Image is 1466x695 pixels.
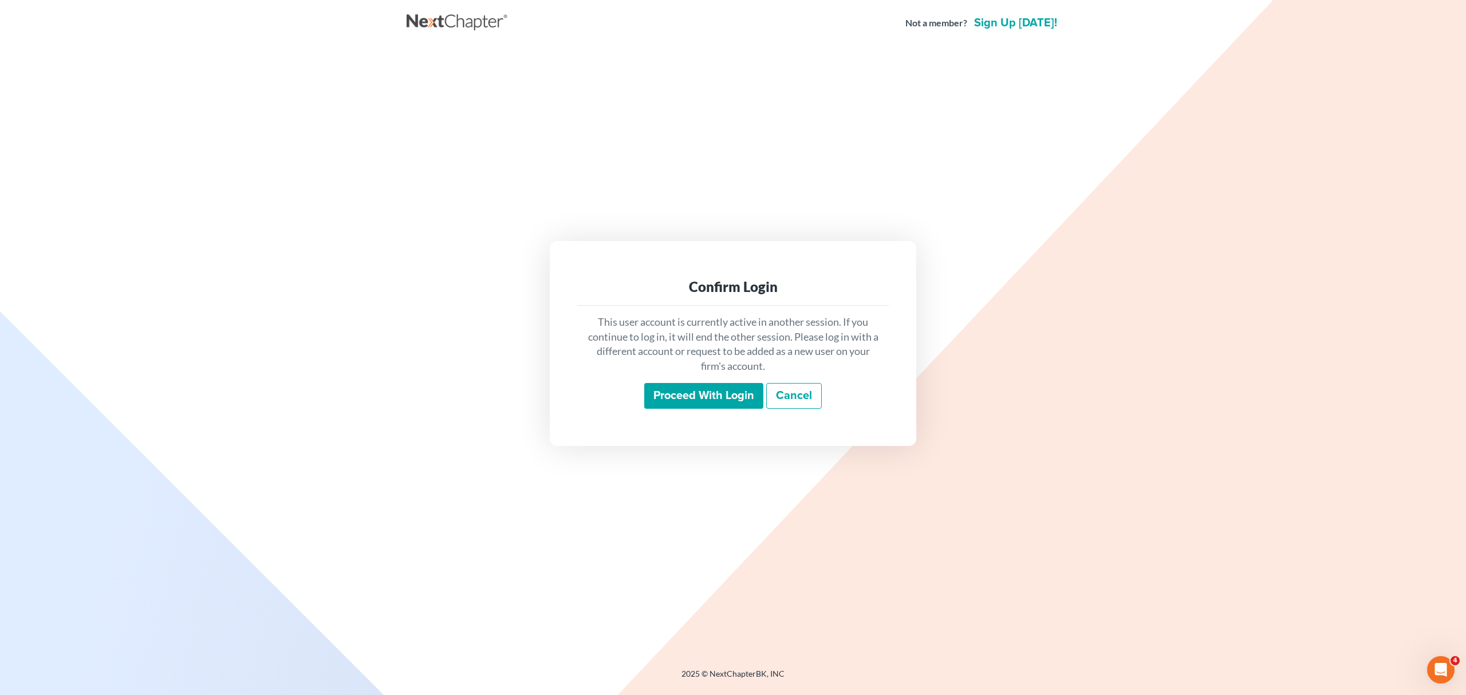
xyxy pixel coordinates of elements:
[407,668,1059,689] div: 2025 © NextChapterBK, INC
[972,17,1059,29] a: Sign up [DATE]!
[1427,656,1455,684] iframe: Intercom live chat
[644,383,763,409] input: Proceed with login
[586,278,880,296] div: Confirm Login
[586,315,880,374] p: This user account is currently active in another session. If you continue to log in, it will end ...
[766,383,822,409] a: Cancel
[905,17,967,30] strong: Not a member?
[1451,656,1460,665] span: 4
